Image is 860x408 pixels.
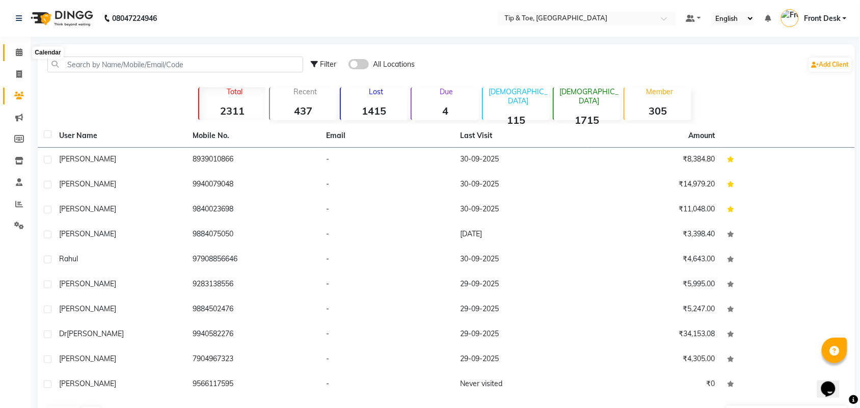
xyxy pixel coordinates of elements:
strong: 4 [412,104,478,117]
span: Dr [59,329,67,338]
td: ₹0 [587,372,721,397]
strong: 2311 [199,104,266,117]
iframe: chat widget [817,367,850,398]
td: 30-09-2025 [454,198,587,223]
th: Email [320,124,454,148]
td: ₹4,643.00 [587,248,721,273]
td: 9940079048 [186,173,320,198]
span: [PERSON_NAME] [67,329,124,338]
td: - [320,248,454,273]
p: [DEMOGRAPHIC_DATA] [487,87,550,105]
strong: 437 [270,104,337,117]
img: logo [26,4,96,33]
strong: 115 [483,114,550,126]
th: Amount [683,124,721,147]
td: - [320,198,454,223]
td: - [320,223,454,248]
td: ₹11,048.00 [587,198,721,223]
td: ₹5,995.00 [587,273,721,297]
td: - [320,322,454,347]
span: Rahul [59,254,78,263]
th: Mobile No. [186,124,320,148]
span: [PERSON_NAME] [59,304,116,313]
span: [PERSON_NAME] [59,229,116,238]
td: - [320,372,454,397]
p: [DEMOGRAPHIC_DATA] [558,87,621,105]
td: 7904967323 [186,347,320,372]
span: All Locations [373,59,415,70]
td: 97908856646 [186,248,320,273]
strong: 1715 [554,114,621,126]
span: [PERSON_NAME] [59,154,116,164]
strong: 305 [625,104,691,117]
td: - [320,148,454,173]
td: 29-09-2025 [454,297,587,322]
td: Never visited [454,372,587,397]
p: Total [203,87,266,96]
td: - [320,347,454,372]
td: 9884075050 [186,223,320,248]
span: Front Desk [804,13,841,24]
span: [PERSON_NAME] [59,354,116,363]
td: ₹34,153.08 [587,322,721,347]
td: 30-09-2025 [454,248,587,273]
td: 9884502476 [186,297,320,322]
p: Lost [345,87,408,96]
span: [PERSON_NAME] [59,179,116,188]
span: [PERSON_NAME] [59,204,116,213]
td: 30-09-2025 [454,173,587,198]
b: 08047224946 [112,4,157,33]
th: User Name [53,124,186,148]
td: ₹14,979.20 [587,173,721,198]
td: 8939010866 [186,148,320,173]
a: Add Client [809,58,852,72]
td: ₹5,247.00 [587,297,721,322]
td: 9940582276 [186,322,320,347]
td: - [320,173,454,198]
td: - [320,297,454,322]
td: ₹8,384.80 [587,148,721,173]
span: [PERSON_NAME] [59,379,116,388]
td: 9566117595 [186,372,320,397]
div: Calendar [32,47,63,59]
input: Search by Name/Mobile/Email/Code [47,57,303,72]
td: ₹3,398.40 [587,223,721,248]
span: Filter [320,60,336,69]
img: Front Desk [781,9,799,27]
td: [DATE] [454,223,587,248]
td: - [320,273,454,297]
p: Recent [274,87,337,96]
td: 30-09-2025 [454,148,587,173]
td: 29-09-2025 [454,322,587,347]
strong: 1415 [341,104,408,117]
td: ₹4,305.00 [587,347,721,372]
td: 29-09-2025 [454,273,587,297]
td: 29-09-2025 [454,347,587,372]
p: Due [414,87,478,96]
p: Member [629,87,691,96]
td: 9840023698 [186,198,320,223]
th: Last Visit [454,124,587,148]
span: [PERSON_NAME] [59,279,116,288]
td: 9283138556 [186,273,320,297]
